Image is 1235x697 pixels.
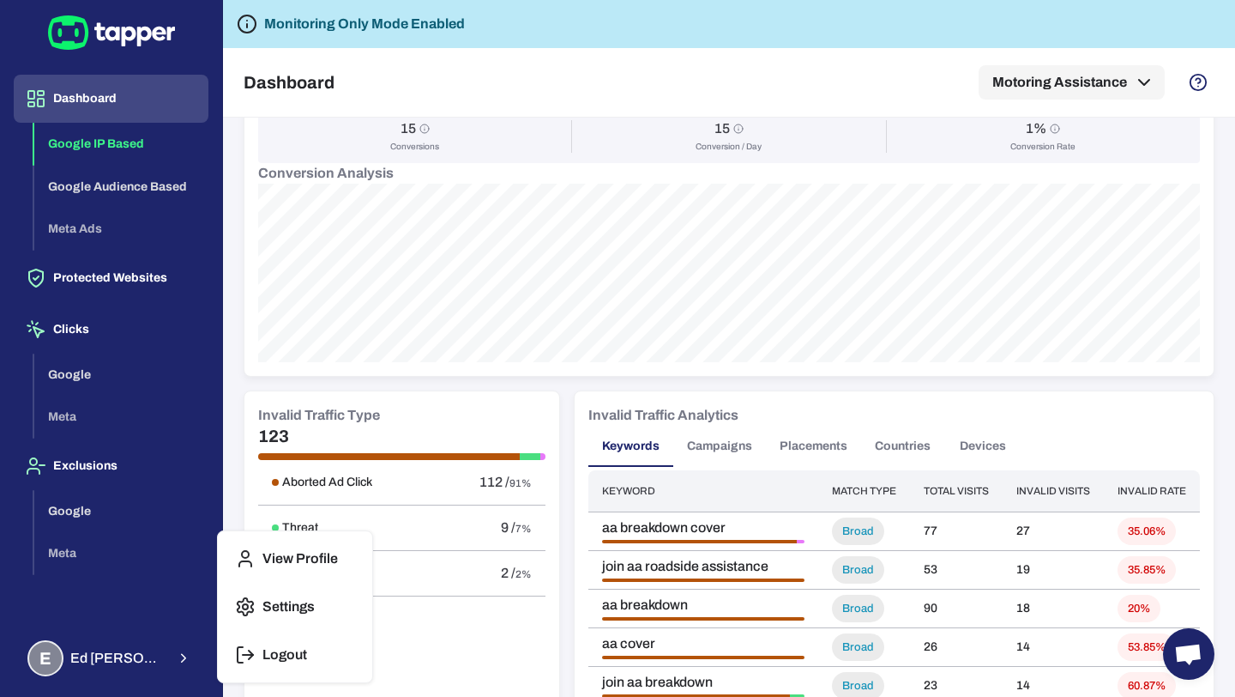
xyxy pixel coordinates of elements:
p: Settings [262,598,315,615]
button: View Profile [225,538,365,579]
button: Logout [225,634,365,676]
p: View Profile [262,550,338,567]
p: Logout [262,646,307,664]
button: Settings [225,586,365,627]
div: Open chat [1163,628,1214,680]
